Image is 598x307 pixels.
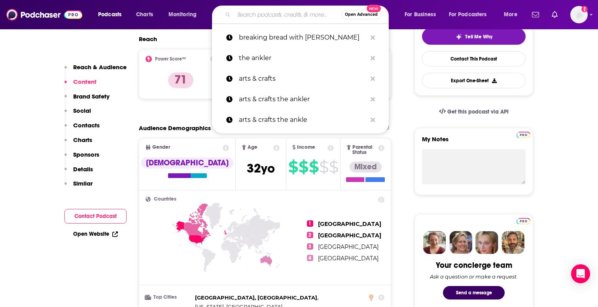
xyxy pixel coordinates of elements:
p: 71 [168,72,193,88]
p: Similar [73,180,93,187]
button: Content [64,78,97,93]
span: 1 [307,220,313,227]
div: [DEMOGRAPHIC_DATA] [141,157,233,169]
svg: Add a profile image [581,6,588,12]
span: Gender [152,145,170,150]
span: Charts [136,9,153,20]
span: More [504,9,517,20]
button: tell me why sparkleTell Me Why [422,28,526,45]
span: Logged in as lilynwalker [570,6,588,23]
span: [GEOGRAPHIC_DATA] [318,243,378,250]
p: Details [73,165,93,173]
span: [GEOGRAPHIC_DATA], [GEOGRAPHIC_DATA] [195,294,317,301]
button: Similar [64,180,93,194]
span: Monitoring [168,9,197,20]
img: Podchaser Pro [517,218,530,224]
button: Social [64,107,91,121]
p: arts & crafts the ankler [239,89,367,110]
span: Countries [154,197,176,202]
div: Mixed [350,161,382,172]
p: Reach & Audience [73,63,127,71]
span: New [367,5,381,12]
span: For Podcasters [449,9,487,20]
div: Search podcasts, credits, & more... [220,6,396,24]
img: tell me why sparkle [456,34,462,40]
input: Search podcasts, credits, & more... [234,8,341,21]
p: Charts [73,136,92,144]
a: arts & crafts the ankle [212,110,389,130]
button: open menu [93,8,132,21]
img: Jon Profile [501,231,524,254]
img: Podchaser - Follow, Share and Rate Podcasts [6,7,82,22]
button: open menu [399,8,446,21]
span: $ [319,161,328,173]
span: [GEOGRAPHIC_DATA] [318,255,378,262]
button: Send a message [443,286,505,299]
img: Sydney Profile [423,231,446,254]
a: Charts [131,8,158,21]
p: arts & crafts the ankle [239,110,367,130]
img: User Profile [570,6,588,23]
button: open menu [163,8,207,21]
button: Open AdvancedNew [341,10,381,19]
h2: Audience Demographics [139,124,211,132]
div: Your concierge team [436,260,512,270]
span: , [195,293,318,302]
a: Show notifications dropdown [549,8,561,21]
span: $ [299,161,308,173]
span: Age [248,145,257,150]
span: 32 yo [247,161,275,176]
a: arts & crafts the ankler [212,89,389,110]
p: Contacts [73,121,100,129]
p: Brand Safety [73,93,110,100]
button: Brand Safety [64,93,110,107]
a: Get this podcast via API [433,102,515,121]
a: arts & crafts [212,68,389,89]
span: For Business [405,9,436,20]
span: $ [309,161,318,173]
button: Contact Podcast [64,209,127,224]
button: Export One-Sheet [422,73,526,88]
p: Content [73,78,97,85]
span: $ [288,161,298,173]
span: Open Advanced [345,13,378,17]
button: Sponsors [64,151,99,165]
h2: Reach [139,35,157,43]
p: the ankler [239,48,367,68]
a: breaking bread with [PERSON_NAME] [212,27,389,48]
div: Ask a question or make a request. [430,273,518,280]
span: Income [297,145,315,150]
span: [GEOGRAPHIC_DATA] [318,220,381,227]
button: open menu [498,8,527,21]
a: Open Website [73,231,118,237]
a: Contact This Podcast [422,51,526,66]
h3: Top Cities [146,295,192,300]
button: Details [64,165,93,180]
img: Barbara Profile [449,231,472,254]
span: 4 [307,255,313,261]
button: Reach & Audience [64,63,127,78]
button: open menu [444,8,498,21]
span: [GEOGRAPHIC_DATA] [318,232,381,239]
p: Sponsors [73,151,99,158]
span: Tell Me Why [465,34,492,40]
p: Social [73,107,91,114]
span: Get this podcast via API [447,108,509,115]
a: Pro website [517,131,530,138]
p: breaking bread with tim papa [239,27,367,48]
a: the ankler [212,48,389,68]
span: 2 [307,232,313,238]
img: Jules Profile [475,231,498,254]
a: Show notifications dropdown [529,8,542,21]
button: Charts [64,136,92,151]
button: Contacts [64,121,100,136]
span: 3 [307,243,313,250]
span: Podcasts [98,9,121,20]
img: Podchaser Pro [517,132,530,138]
a: Pro website [517,217,530,224]
label: My Notes [422,135,526,149]
div: Open Intercom Messenger [571,264,590,283]
h2: Power Score™ [155,56,186,62]
span: $ [329,161,338,173]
